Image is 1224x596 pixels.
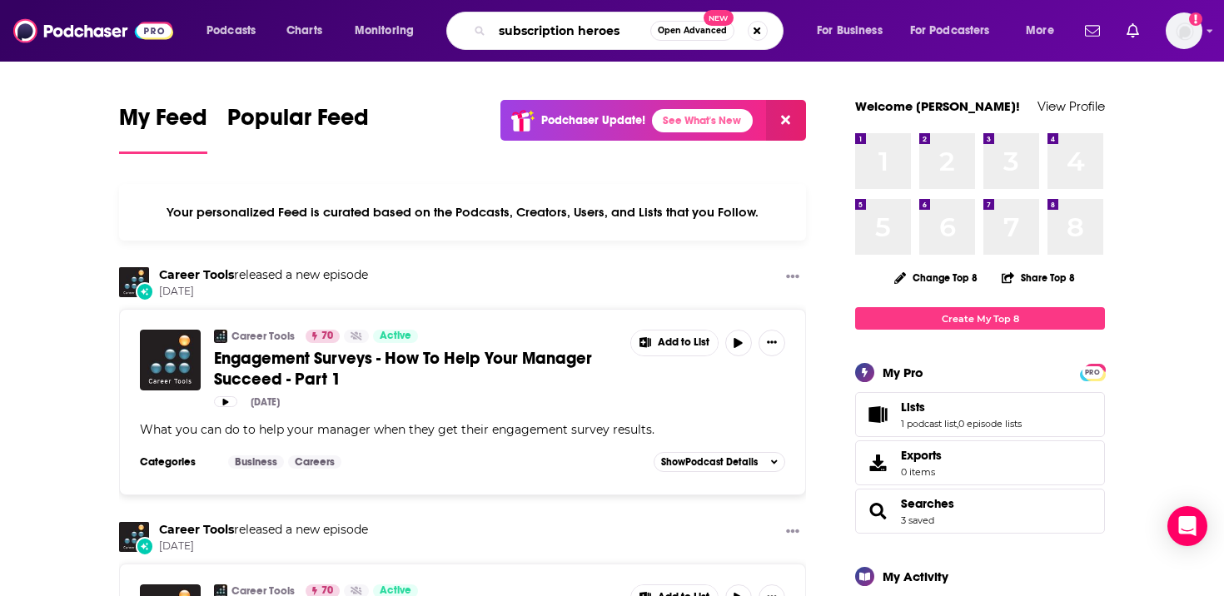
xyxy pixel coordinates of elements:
[1001,261,1076,294] button: Share Top 8
[658,27,727,35] span: Open Advanced
[1082,365,1102,378] a: PRO
[214,330,227,343] img: Career Tools
[136,537,154,555] div: New Episode
[159,267,368,283] h3: released a new episode
[855,440,1105,485] a: Exports
[286,19,322,42] span: Charts
[288,455,341,469] a: Careers
[119,522,149,552] img: Career Tools
[958,418,1022,430] a: 0 episode lists
[805,17,903,44] button: open menu
[861,451,894,474] span: Exports
[227,103,369,154] a: Popular Feed
[355,19,414,42] span: Monitoring
[661,456,758,468] span: Show Podcast Details
[373,330,418,343] a: Active
[1014,17,1075,44] button: open menu
[321,328,333,345] span: 70
[380,328,411,345] span: Active
[855,392,1105,437] span: Lists
[1082,366,1102,379] span: PRO
[901,418,957,430] a: 1 podcast list
[861,499,894,523] a: Searches
[855,489,1105,534] span: Searches
[195,17,277,44] button: open menu
[140,455,215,469] h3: Categories
[1166,12,1202,49] button: Show profile menu
[1189,12,1202,26] svg: Add a profile image
[159,522,234,537] a: Career Tools
[276,17,332,44] a: Charts
[159,522,368,538] h3: released a new episode
[119,267,149,297] img: Career Tools
[883,569,948,584] div: My Activity
[1120,17,1146,45] a: Show notifications dropdown
[251,396,280,408] div: [DATE]
[883,365,923,380] div: My Pro
[119,184,806,241] div: Your personalized Feed is curated based on the Podcasts, Creators, Users, and Lists that you Follow.
[901,448,942,463] span: Exports
[779,522,806,543] button: Show More Button
[901,466,942,478] span: 0 items
[206,19,256,42] span: Podcasts
[227,103,369,142] span: Popular Feed
[231,330,295,343] a: Career Tools
[650,21,734,41] button: Open AdvancedNew
[462,12,799,50] div: Search podcasts, credits, & more...
[159,539,368,554] span: [DATE]
[817,19,883,42] span: For Business
[1166,12,1202,49] span: Logged in as amandalamPR
[228,455,284,469] a: Business
[1026,19,1054,42] span: More
[901,514,934,526] a: 3 saved
[13,15,173,47] img: Podchaser - Follow, Share and Rate Podcasts
[159,267,234,282] a: Career Tools
[704,10,734,26] span: New
[541,113,645,127] p: Podchaser Update!
[1037,98,1105,114] a: View Profile
[306,330,340,343] a: 70
[1078,17,1107,45] a: Show notifications dropdown
[910,19,990,42] span: For Podcasters
[119,103,207,154] a: My Feed
[779,267,806,288] button: Show More Button
[899,17,1014,44] button: open menu
[492,17,650,44] input: Search podcasts, credits, & more...
[1167,506,1207,546] div: Open Intercom Messenger
[901,496,954,511] a: Searches
[140,422,654,437] span: What you can do to help your manager when they get their engagement survey results.
[654,452,785,472] button: ShowPodcast Details
[658,336,709,349] span: Add to List
[1166,12,1202,49] img: User Profile
[119,103,207,142] span: My Feed
[136,282,154,300] div: New Episode
[855,98,1020,114] a: Welcome [PERSON_NAME]!
[861,403,894,426] a: Lists
[855,307,1105,330] a: Create My Top 8
[140,330,201,390] img: Engagement Surveys - How To Help Your Manager Succeed - Part 1
[901,400,925,415] span: Lists
[343,17,435,44] button: open menu
[957,418,958,430] span: ,
[159,285,368,299] span: [DATE]
[901,400,1022,415] a: Lists
[652,109,753,132] a: See What's New
[214,348,592,390] span: Engagement Surveys - How To Help Your Manager Succeed - Part 1
[759,330,785,356] button: Show More Button
[214,348,619,390] a: Engagement Surveys - How To Help Your Manager Succeed - Part 1
[631,330,718,355] button: Show More Button
[884,267,988,288] button: Change Top 8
